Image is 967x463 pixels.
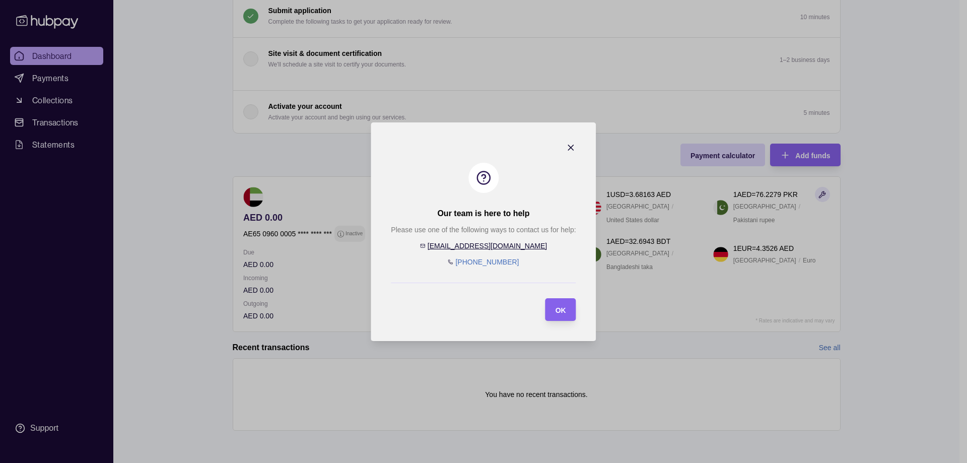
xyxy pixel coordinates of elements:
p: Please use one of the following ways to contact us for help: [391,224,576,235]
a: [PHONE_NUMBER] [455,258,519,266]
span: OK [556,306,566,314]
a: [EMAIL_ADDRESS][DOMAIN_NAME] [428,242,547,250]
h2: Our team is here to help [437,208,529,219]
button: OK [545,298,576,321]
